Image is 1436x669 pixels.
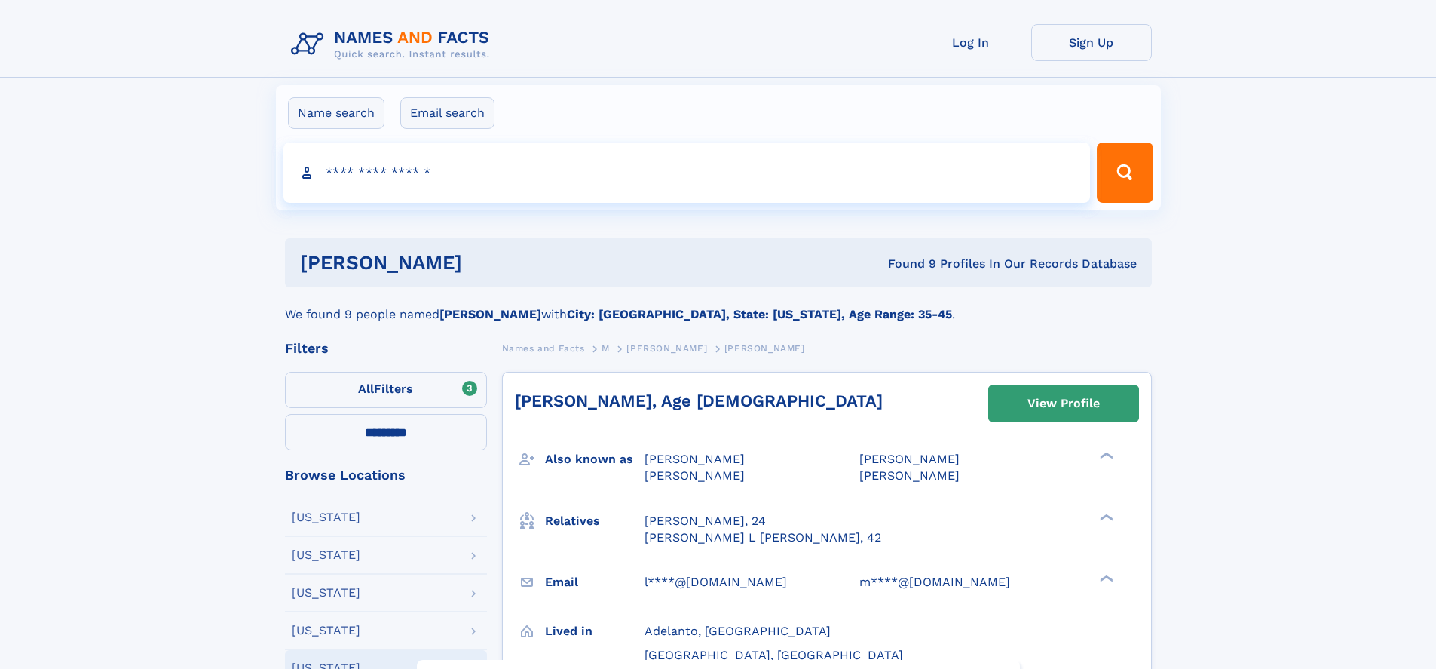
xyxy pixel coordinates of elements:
span: [PERSON_NAME] [859,452,960,466]
span: All [358,382,374,396]
div: [US_STATE] [292,511,360,523]
div: Filters [285,342,487,355]
a: Names and Facts [502,339,585,358]
span: [PERSON_NAME] [859,468,960,483]
span: [PERSON_NAME] [724,343,805,354]
div: ❯ [1096,573,1114,583]
span: [GEOGRAPHIC_DATA], [GEOGRAPHIC_DATA] [645,648,903,662]
h1: [PERSON_NAME] [300,253,675,272]
span: Adelanto, [GEOGRAPHIC_DATA] [645,624,831,638]
a: [PERSON_NAME] [626,339,707,358]
b: [PERSON_NAME] [439,307,541,321]
input: search input [283,143,1091,203]
span: M [602,343,610,354]
label: Name search [288,97,384,129]
div: We found 9 people named with . [285,287,1152,324]
div: [US_STATE] [292,549,360,561]
h3: Lived in [545,618,645,644]
a: [PERSON_NAME], 24 [645,513,766,529]
a: Sign Up [1031,24,1152,61]
span: [PERSON_NAME] [645,468,745,483]
a: [PERSON_NAME], Age [DEMOGRAPHIC_DATA] [515,391,883,410]
div: ❯ [1096,451,1114,461]
label: Filters [285,372,487,408]
h3: Relatives [545,508,645,534]
a: Log In [911,24,1031,61]
a: [PERSON_NAME] L [PERSON_NAME], 42 [645,529,881,546]
label: Email search [400,97,494,129]
button: Search Button [1097,143,1153,203]
div: Found 9 Profiles In Our Records Database [675,256,1137,272]
span: [PERSON_NAME] [645,452,745,466]
a: M [602,339,610,358]
a: View Profile [989,385,1138,422]
h3: Email [545,569,645,595]
div: [US_STATE] [292,587,360,599]
h3: Also known as [545,447,645,472]
div: Browse Locations [285,468,487,482]
div: [US_STATE] [292,625,360,637]
img: Logo Names and Facts [285,24,502,65]
div: View Profile [1027,386,1100,421]
b: City: [GEOGRAPHIC_DATA], State: [US_STATE], Age Range: 35-45 [567,307,952,321]
div: ❯ [1096,512,1114,522]
span: [PERSON_NAME] [626,343,707,354]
